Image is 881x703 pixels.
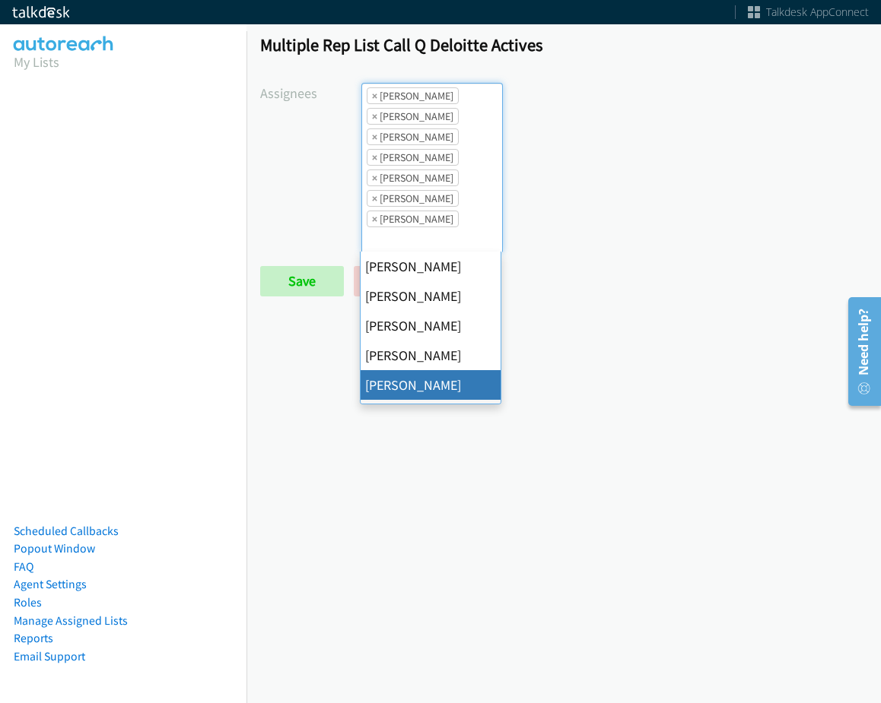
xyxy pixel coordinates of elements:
a: FAQ [14,559,33,574]
input: Save [260,266,344,296]
a: Talkdesk AppConnect [748,5,869,20]
li: Rodnika Murphy [367,169,459,186]
label: Assignees [260,83,361,103]
span: × [372,109,377,124]
li: Jasmin Martinez [367,128,459,145]
a: Manage Assigned Lists [14,613,128,628]
li: [PERSON_NAME] [361,281,501,311]
li: Charles Ross [367,87,459,104]
li: Daquaya Johnson [367,108,459,125]
li: [PERSON_NAME] [361,252,501,281]
span: × [372,170,377,185]
a: Back [354,266,438,296]
a: Agent Settings [14,577,87,591]
li: Tatiana Medina [367,190,459,207]
li: [PERSON_NAME] [361,340,501,370]
span: × [372,88,377,103]
a: My Lists [14,53,59,71]
li: [PERSON_NAME] [361,311,501,340]
li: [PERSON_NAME] [361,370,501,400]
a: Reports [14,631,53,645]
a: Popout Window [14,541,95,556]
h1: Multiple Rep List Call Q Deloitte Actives [260,34,867,55]
span: × [372,191,377,206]
span: × [372,211,377,226]
iframe: Resource Center [837,291,881,412]
span: × [372,129,377,144]
a: Email Support [14,649,85,663]
a: Roles [14,595,42,610]
a: Scheduled Callbacks [14,524,119,538]
li: [PERSON_NAME] [361,400,501,429]
span: × [372,150,377,165]
li: Trevonna Lancaster [367,211,459,227]
li: Jordan Stehlik [367,149,459,166]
